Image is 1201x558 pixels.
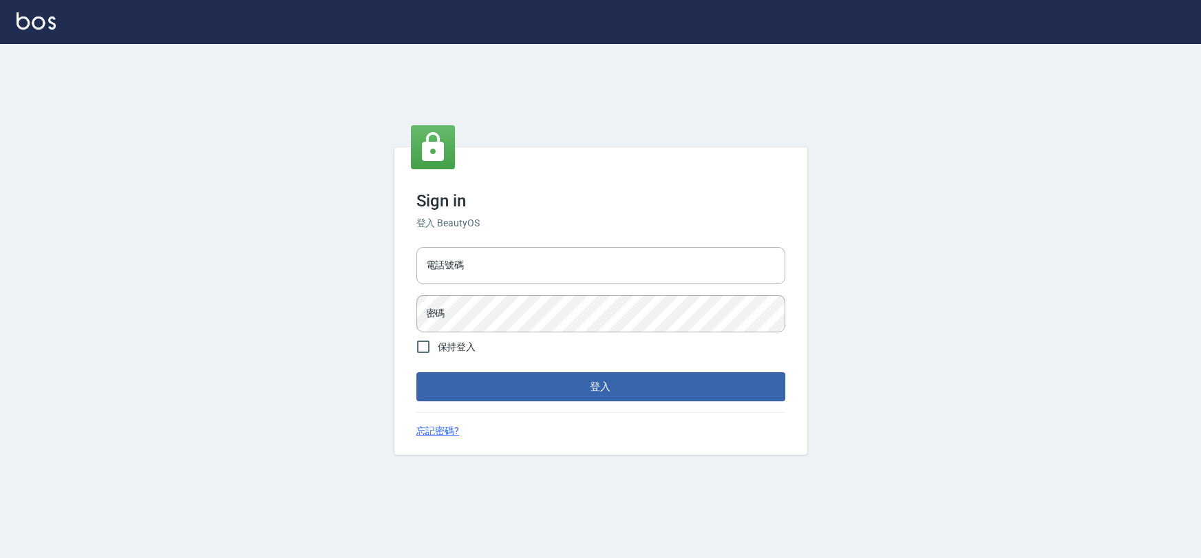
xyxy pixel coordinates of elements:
a: 忘記密碼? [416,424,460,438]
h3: Sign in [416,191,785,211]
h6: 登入 BeautyOS [416,216,785,230]
button: 登入 [416,372,785,401]
span: 保持登入 [438,340,476,354]
img: Logo [17,12,56,30]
